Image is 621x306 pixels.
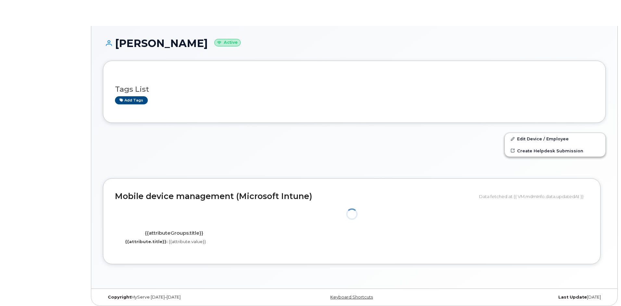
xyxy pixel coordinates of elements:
strong: Copyright [108,295,131,300]
h3: Tags List [115,85,594,93]
div: Data fetched at {{ VM.mdmInfo.data.updatedAt }} [479,190,589,203]
strong: Last Update [558,295,587,300]
h2: Mobile device management (Microsoft Intune) [115,192,474,201]
span: {{attribute.value}} [169,239,206,244]
a: Keyboard Shortcuts [330,295,373,300]
h4: {{attributeGroups.title}} [120,230,229,236]
a: Create Helpdesk Submission [505,145,605,157]
h1: [PERSON_NAME] [103,38,606,49]
label: {{attribute.title}}: [125,239,168,245]
div: MyServe [DATE]–[DATE] [103,295,271,300]
small: Active [214,39,241,46]
a: Edit Device / Employee [505,133,605,145]
a: Add tags [115,96,148,104]
div: [DATE] [438,295,606,300]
